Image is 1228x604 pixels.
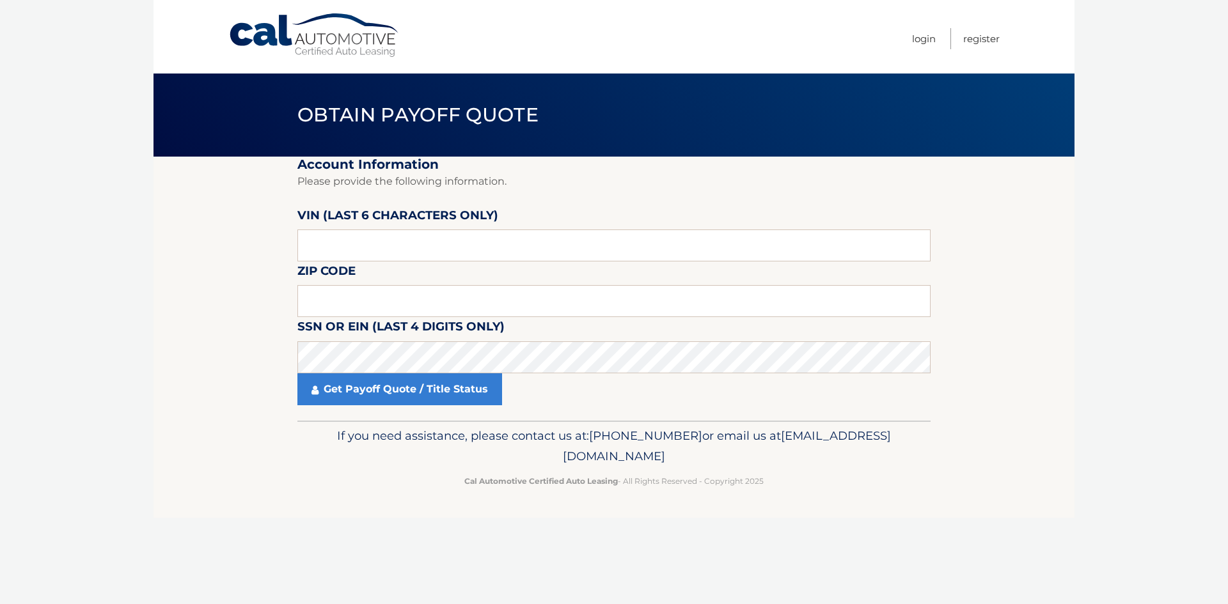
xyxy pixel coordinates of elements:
a: Cal Automotive [228,13,401,58]
span: Obtain Payoff Quote [297,103,539,127]
a: Get Payoff Quote / Title Status [297,373,502,405]
h2: Account Information [297,157,931,173]
a: Register [963,28,1000,49]
p: Please provide the following information. [297,173,931,190]
label: Zip Code [297,261,356,285]
label: VIN (last 6 characters only) [297,206,498,229]
strong: Cal Automotive Certified Auto Leasing [464,476,618,486]
a: Login [912,28,936,49]
span: [PHONE_NUMBER] [589,428,702,443]
p: - All Rights Reserved - Copyright 2025 [306,474,922,488]
label: SSN or EIN (last 4 digits only) [297,317,505,341]
p: If you need assistance, please contact us at: or email us at [306,426,922,467]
